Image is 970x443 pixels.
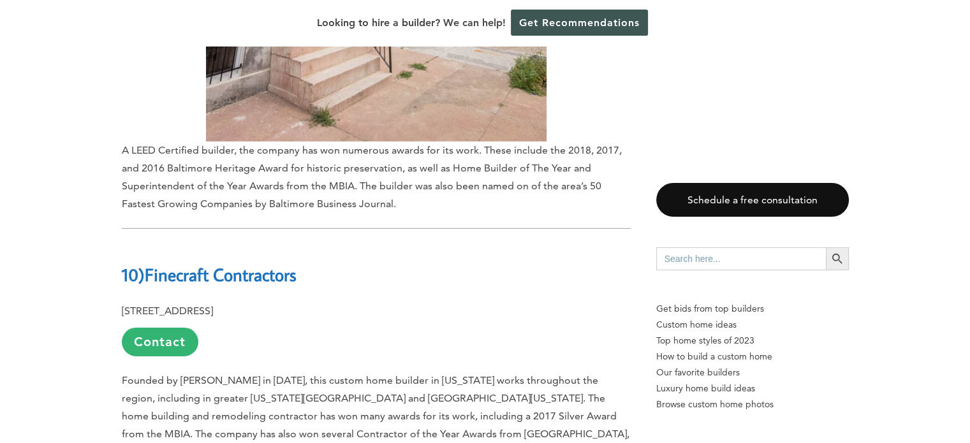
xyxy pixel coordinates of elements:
[830,252,844,266] svg: Search
[656,301,849,317] p: Get bids from top builders
[656,349,849,365] a: How to build a custom home
[122,263,145,286] b: 10)
[656,333,849,349] a: Top home styles of 2023
[656,317,849,333] a: Custom home ideas
[122,328,198,356] a: Contact
[656,396,849,412] a: Browse custom home photos
[511,10,648,36] a: Get Recommendations
[145,263,297,286] b: Finecraft Contractors
[656,365,849,381] a: Our favorite builders
[122,305,213,317] b: [STREET_ADDRESS]
[656,381,849,396] a: Luxury home build ideas
[656,247,826,270] input: Search here...
[656,183,849,217] a: Schedule a free consultation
